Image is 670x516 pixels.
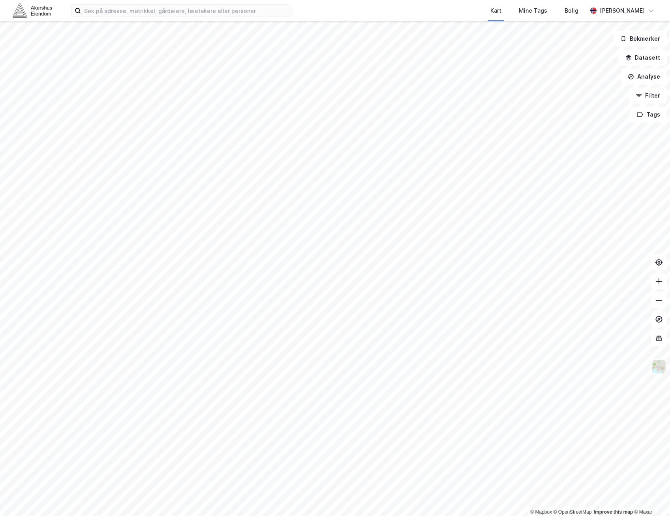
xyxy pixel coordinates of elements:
[631,478,670,516] iframe: Chat Widget
[13,4,52,17] img: akershus-eiendom-logo.9091f326c980b4bce74ccdd9f866810c.svg
[554,509,592,515] a: OpenStreetMap
[629,88,667,104] button: Filter
[519,6,547,15] div: Mine Tags
[621,69,667,85] button: Analyse
[614,31,667,47] button: Bokmerker
[565,6,578,15] div: Bolig
[630,107,667,122] button: Tags
[651,359,666,374] img: Z
[490,6,501,15] div: Kart
[594,509,633,515] a: Improve this map
[631,478,670,516] div: Kontrollprogram for chat
[530,509,552,515] a: Mapbox
[81,5,292,17] input: Søk på adresse, matrikkel, gårdeiere, leietakere eller personer
[619,50,667,66] button: Datasett
[600,6,645,15] div: [PERSON_NAME]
